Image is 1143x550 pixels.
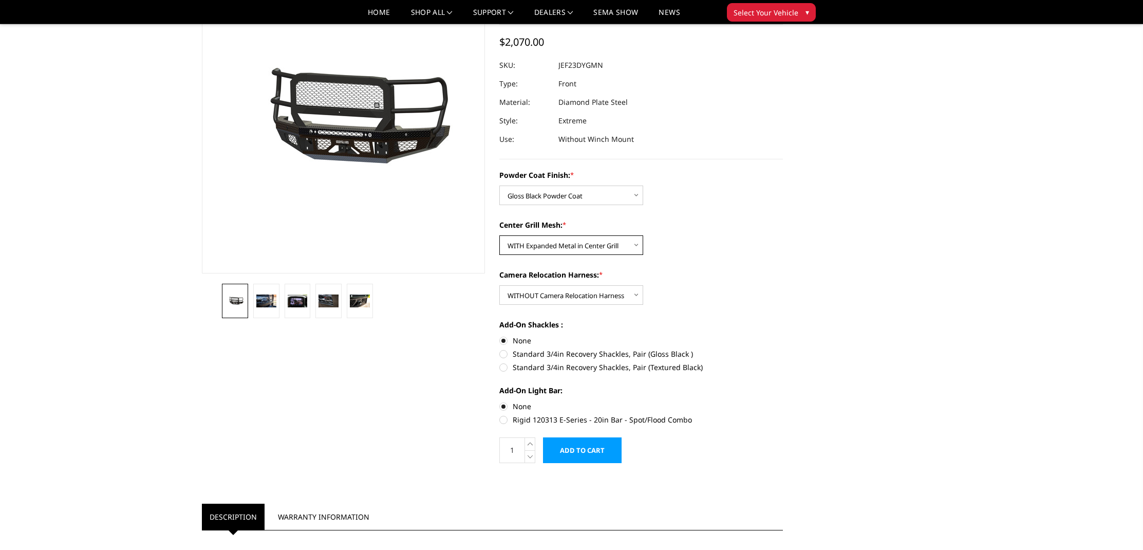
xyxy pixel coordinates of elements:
a: Home [368,9,390,24]
label: Add-On Shackles : [499,319,783,330]
label: Center Grill Mesh: [499,219,783,230]
label: Standard 3/4in Recovery Shackles, Pair (Textured Black) [499,362,783,373]
span: ▾ [805,7,809,17]
img: 2023-2025 Ford F450-550 - FT Series - Extreme Front Bumper [350,295,370,308]
a: Warranty Information [270,504,377,530]
a: shop all [411,9,453,24]
dd: Diamond Plate Steel [558,93,628,112]
dt: Style: [499,112,551,130]
dt: Type: [499,75,551,93]
dd: Front [558,75,576,93]
label: Add-On Light Bar: [499,385,783,396]
a: Support [473,9,514,24]
a: Description [202,504,265,530]
label: Camera Relocation Harness: [499,269,783,280]
img: 2023-2025 Ford F450-550 - FT Series - Extreme Front Bumper [256,295,276,308]
span: Select Your Vehicle [734,7,798,18]
img: Clear View Camera: Relocate your front camera and keep the functionality completely. [288,295,308,308]
label: Standard 3/4in Recovery Shackles, Pair (Gloss Black ) [499,349,783,359]
label: Powder Coat Finish: [499,170,783,180]
label: None [499,335,783,346]
a: SEMA Show [593,9,638,24]
dt: Material: [499,93,551,112]
span: $2,070.00 [499,35,544,49]
label: None [499,401,783,412]
dt: Use: [499,130,551,149]
dd: Extreme [558,112,587,130]
dd: JEF23DYGMN [558,56,603,75]
iframe: Chat Widget [1092,501,1143,550]
dt: SKU: [499,56,551,75]
button: Select Your Vehicle [727,3,816,22]
a: News [659,9,680,24]
dd: Without Winch Mount [558,130,634,149]
input: Add to Cart [543,437,622,463]
img: 2023-2025 Ford F450-550 - FT Series - Extreme Front Bumper [225,296,245,305]
label: Rigid 120313 E-Series - 20in Bar - Spot/Flood Combo [499,414,783,425]
a: Dealers [534,9,573,24]
img: 2023-2025 Ford F450-550 - FT Series - Extreme Front Bumper [318,295,339,308]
